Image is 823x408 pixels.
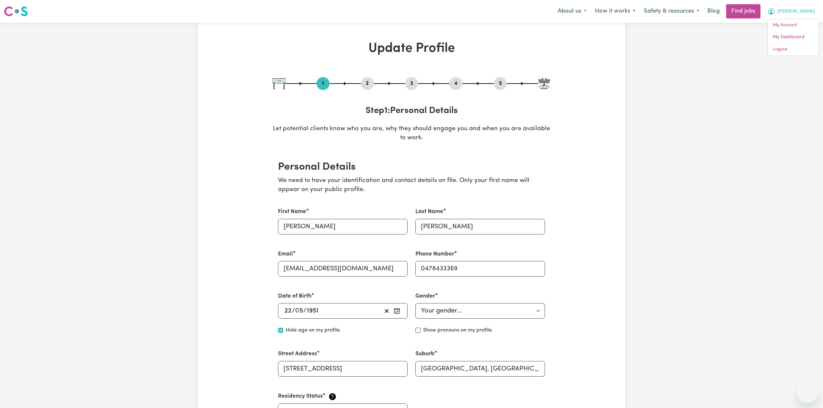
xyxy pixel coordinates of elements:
[278,292,311,300] label: Date of Birth
[361,79,374,88] button: Go to step 2
[591,5,640,18] button: How it works
[405,79,418,88] button: Go to step 3
[778,8,815,15] span: [PERSON_NAME]
[767,19,819,56] div: My Account
[296,306,303,316] input: --
[415,361,545,377] input: e.g. North Bondi, New South Wales
[284,306,292,316] input: --
[307,306,319,316] input: ----
[317,79,330,88] button: Go to step 1
[768,19,819,31] a: My Account
[278,392,323,401] label: Residency Status
[303,307,307,314] span: /
[286,326,340,334] label: Hide age on my profile
[726,4,760,18] a: Find jobs
[295,308,299,314] span: 0
[415,292,435,300] label: Gender
[278,161,545,173] h2: Personal Details
[273,106,550,117] h3: Step 1 : Personal Details
[4,6,28,17] img: Careseekers logo
[278,250,293,258] label: Email
[292,307,295,314] span: /
[415,350,435,358] label: Suburb
[278,208,306,216] label: First Name
[494,79,507,88] button: Go to step 5
[797,382,818,403] iframe: Button to launch messaging window
[763,5,819,18] button: My Account
[4,4,28,19] a: Careseekers logo
[449,79,462,88] button: Go to step 4
[415,208,443,216] label: Last Name
[278,176,545,195] p: We need to have your identification and contact details on file. Only your first name will appear...
[273,41,550,56] h1: Update Profile
[703,4,724,18] a: Blog
[768,43,819,56] a: Logout
[278,350,317,358] label: Street Address
[640,5,703,18] button: Safety & resources
[553,5,591,18] button: About us
[273,124,550,143] p: Let potential clients know who you are, why they should engage you and when you are available to ...
[768,31,819,43] a: My Dashboard
[423,326,492,334] label: Show pronouns on my profile
[415,250,454,258] label: Phone Number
